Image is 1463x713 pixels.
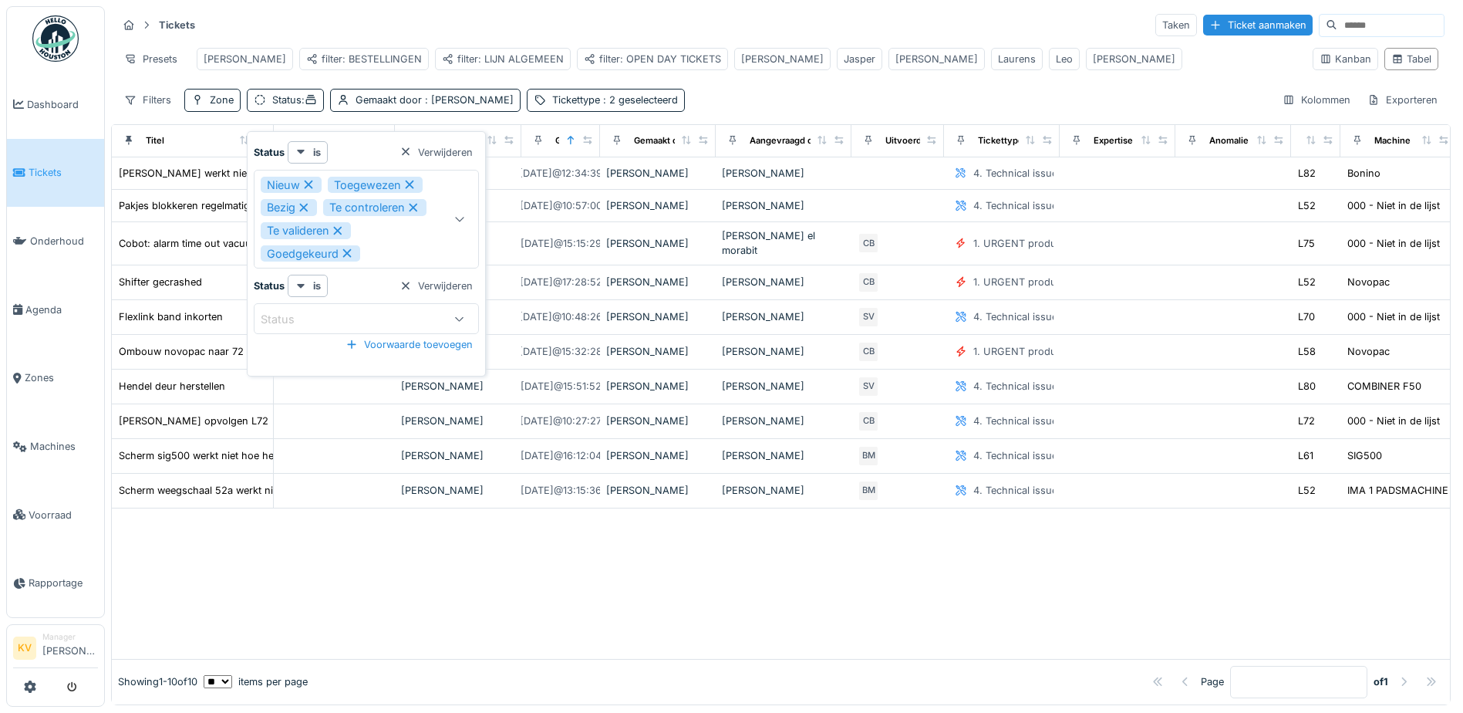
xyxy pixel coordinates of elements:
span: Dashboard [27,97,98,112]
div: L52 [1298,198,1316,213]
div: 4. Technical issue [973,379,1057,394]
div: [DATE] @ 16:12:04 [521,448,602,463]
div: [PERSON_NAME] [722,166,845,181]
div: Pakjes blokkeren regelmatig aan ritser [119,198,297,213]
div: Taken [1155,14,1197,36]
div: [PERSON_NAME] [722,344,845,359]
div: [PERSON_NAME] [895,52,978,66]
li: KV [13,637,36,660]
div: L75 [1298,236,1315,251]
div: [PERSON_NAME] [204,52,286,66]
div: Aangevraagd door [750,134,827,147]
div: [PERSON_NAME] [606,275,710,289]
span: Zones [25,370,98,385]
div: Hendel deur herstellen [119,379,225,394]
div: [PERSON_NAME] [401,414,515,428]
div: [PERSON_NAME] [606,483,710,498]
div: [PERSON_NAME] [722,483,845,498]
div: Ticket aanmaken [1203,15,1313,35]
span: : 2 geselecteerd [600,94,678,106]
div: [DATE] @ 15:51:52 [521,379,602,394]
div: [PERSON_NAME] [401,379,515,394]
div: Bonino [1347,166,1380,181]
div: L52 [1298,483,1316,498]
strong: of 1 [1374,674,1388,689]
div: Tickettype [978,134,1023,147]
div: [DATE] @ 13:15:36 [521,483,602,498]
div: Bezig [261,199,317,216]
div: Expertise [1094,134,1133,147]
div: [PERSON_NAME] [606,379,710,394]
div: [DATE] @ 15:15:29 [521,236,602,251]
div: Goedgekeurd [261,245,360,262]
li: [PERSON_NAME] [42,631,98,664]
div: 000 - Niet in de lijst [1347,198,1440,213]
div: CB [858,411,879,432]
div: [PERSON_NAME] werkt niet wanneer machine draait [119,166,365,181]
div: L82 [1298,166,1316,181]
div: L52 [1298,275,1316,289]
div: [PERSON_NAME] [722,379,845,394]
div: Kanban [1320,52,1371,66]
div: items per page [204,674,308,689]
div: Novopac [1347,275,1390,289]
div: Voorwaarde toevoegen [339,334,479,355]
div: L70 [1298,309,1315,324]
div: BM [858,445,879,467]
div: Tickettype [552,93,678,107]
div: Gemaakt op [555,134,605,147]
div: 4. Technical issue [973,448,1057,463]
div: 4. Technical issue [973,414,1057,428]
div: Exporteren [1360,89,1444,111]
div: Page [1201,674,1224,689]
div: [PERSON_NAME] [722,414,845,428]
strong: Status [254,145,285,160]
div: 4. Technical issue [973,309,1057,324]
strong: is [313,279,321,293]
div: Laurens [998,52,1036,66]
div: Jasper [844,52,875,66]
div: [PERSON_NAME] [722,198,845,213]
div: 4. Technical issue [973,198,1057,213]
div: Status [272,93,317,107]
div: [PERSON_NAME] [606,166,710,181]
div: [PERSON_NAME] [606,414,710,428]
span: Onderhoud [30,234,98,248]
div: 1. URGENT production line disruption [973,236,1150,251]
div: filter: LIJN ALGEMEEN [442,52,564,66]
div: [PERSON_NAME] [606,448,710,463]
div: L61 [1298,448,1313,463]
div: Toegewezen [328,177,423,194]
div: Novopac [1347,344,1390,359]
div: [DATE] @ 15:32:28 [519,344,602,359]
div: Filters [117,89,178,111]
div: Zone [210,93,234,107]
div: Gemaakt door [356,93,514,107]
div: CB [858,272,879,293]
div: Tabel [1391,52,1431,66]
div: BM [858,480,879,502]
span: Agenda [25,302,98,317]
div: Presets [117,48,184,70]
span: Rapportage [29,576,98,590]
div: [PERSON_NAME] [606,198,710,213]
div: Gemaakt door [634,134,692,147]
div: 4. Technical issue [973,483,1057,498]
div: Leo [1056,52,1073,66]
div: [PERSON_NAME] el morabit [722,228,845,258]
div: Nieuw [261,177,322,194]
span: : [PERSON_NAME] [422,94,514,106]
div: [PERSON_NAME] [401,483,515,498]
div: filter: OPEN DAY TICKETS [584,52,721,66]
div: [PERSON_NAME] [722,448,845,463]
div: Scherm sig500 werkt niet hoe het moet [119,448,303,463]
div: Titel [146,134,164,147]
div: [PERSON_NAME] [1093,52,1175,66]
div: SV [858,306,879,328]
span: Tickets [29,165,98,180]
div: 4. Technical issue [973,166,1057,181]
div: [DATE] @ 12:34:39 [519,166,602,181]
div: [DATE] @ 17:28:52 [520,275,602,289]
div: [DATE] @ 10:27:27 [520,414,602,428]
div: SV [858,376,879,397]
